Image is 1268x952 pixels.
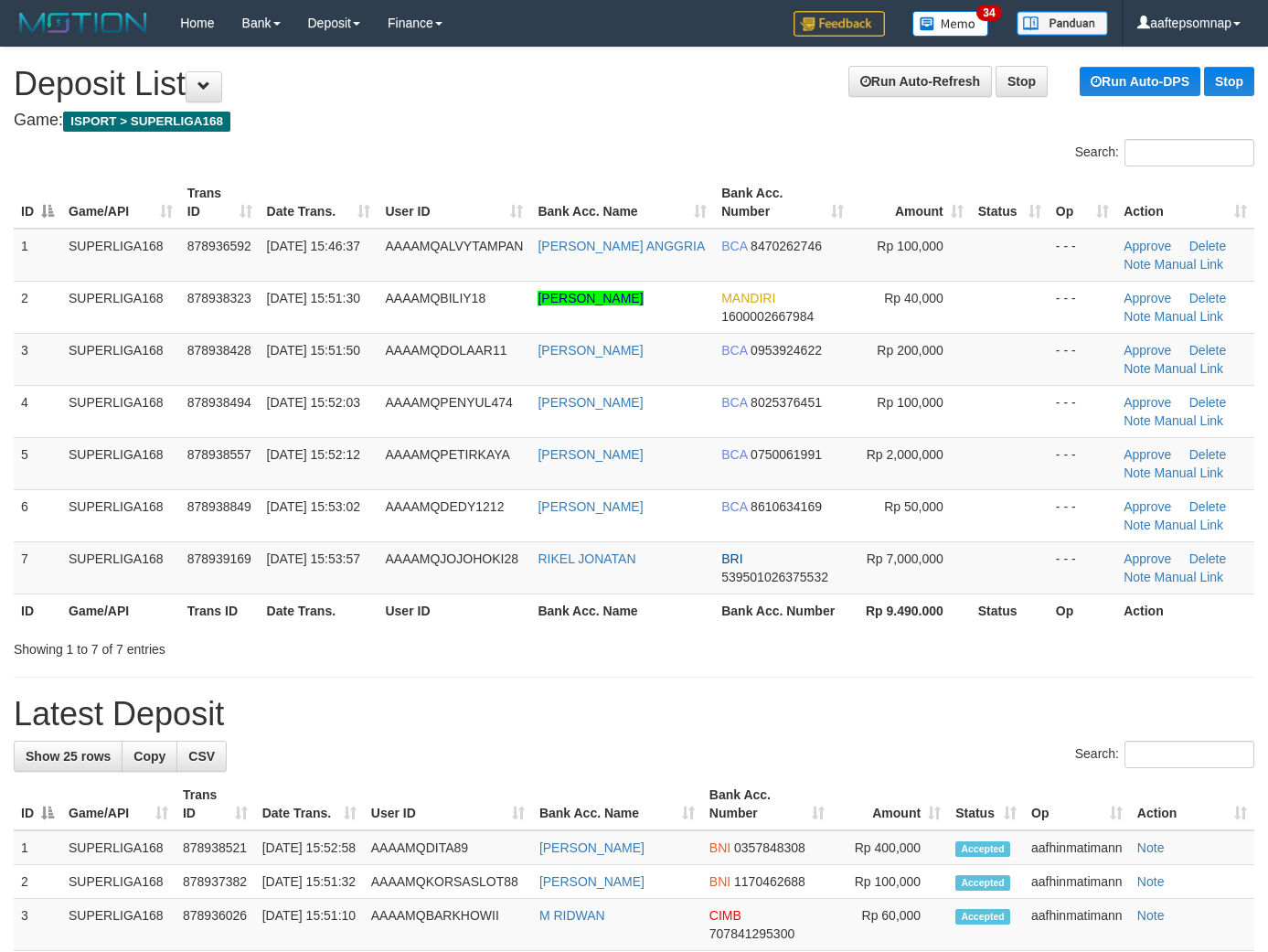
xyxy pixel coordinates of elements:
span: Copy 539501026375532 to clipboard [721,570,828,584]
a: Note [1124,413,1151,428]
td: AAAAMQBARKHOWII [364,899,532,951]
th: Trans ID: activate to sort column ascending [180,176,260,229]
td: SUPERLIGA168 [61,385,180,437]
a: Manual Link [1155,257,1224,272]
th: User ID: activate to sort column ascending [378,176,530,229]
td: 4 [14,385,61,437]
a: [PERSON_NAME] [538,343,643,358]
td: aafhinmatimann [1024,830,1130,865]
th: Trans ID [180,594,260,627]
span: AAAAMQPENYUL474 [385,395,512,410]
span: [DATE] 15:53:57 [267,551,360,566]
td: SUPERLIGA168 [61,830,176,865]
a: Delete [1189,499,1226,514]
td: Rp 60,000 [832,899,948,951]
img: Button%20Memo.svg [912,11,989,37]
span: Copy 8610634169 to clipboard [751,499,822,514]
a: Note [1137,908,1165,923]
span: BCA [721,499,747,514]
th: Action [1116,594,1254,627]
a: CSV [176,741,227,772]
a: Approve [1124,239,1171,253]
img: panduan.png [1017,11,1108,36]
td: - - - [1049,541,1116,594]
a: RIKEL JONATAN [538,551,635,566]
th: Bank Acc. Name: activate to sort column ascending [532,778,702,830]
span: BNI [709,840,730,855]
a: [PERSON_NAME] [538,395,643,410]
th: Status [971,594,1049,627]
img: Feedback.jpg [794,11,885,37]
th: Bank Acc. Number [714,594,850,627]
span: AAAAMQBILIY18 [385,291,485,305]
td: SUPERLIGA168 [61,489,180,541]
td: SUPERLIGA168 [61,437,180,489]
span: AAAAMQDEDY1212 [385,499,504,514]
h4: Game: [14,112,1254,130]
span: Rp 7,000,000 [867,551,943,566]
a: [PERSON_NAME] [539,874,645,889]
th: Bank Acc. Number: activate to sort column ascending [714,176,850,229]
a: Delete [1189,291,1226,305]
span: 878938428 [187,343,251,358]
span: 878938494 [187,395,251,410]
span: Copy 1170462688 to clipboard [734,874,805,889]
td: Rp 400,000 [832,830,948,865]
span: [DATE] 15:53:02 [267,499,360,514]
td: Rp 100,000 [832,865,948,899]
span: [DATE] 15:46:37 [267,239,360,253]
td: - - - [1049,229,1116,282]
span: 878939169 [187,551,251,566]
th: ID: activate to sort column descending [14,176,61,229]
th: Game/API: activate to sort column ascending [61,778,176,830]
a: Manual Link [1155,309,1224,324]
a: [PERSON_NAME] [538,499,643,514]
a: Stop [996,66,1048,97]
a: Show 25 rows [14,741,123,772]
a: Note [1124,570,1151,584]
td: aafhinmatimann [1024,865,1130,899]
a: Delete [1189,551,1226,566]
a: M RIDWAN [539,908,605,923]
th: Date Trans. [260,594,378,627]
a: [PERSON_NAME] [539,840,645,855]
span: Copy 707841295300 to clipboard [709,926,794,941]
span: BNI [709,874,730,889]
th: Status: activate to sort column ascending [948,778,1024,830]
h1: Latest Deposit [14,696,1254,733]
td: SUPERLIGA168 [61,229,180,282]
td: [DATE] 15:51:32 [255,865,364,899]
th: Date Trans.: activate to sort column ascending [255,778,364,830]
span: BCA [721,395,747,410]
span: Rp 100,000 [877,395,943,410]
a: [PERSON_NAME] [538,291,643,305]
td: 3 [14,333,61,385]
span: BCA [721,239,747,253]
a: Approve [1124,551,1171,566]
a: Delete [1189,395,1226,410]
a: Note [1124,257,1151,272]
th: Op [1049,594,1116,627]
td: AAAAMQKORSASLOT88 [364,865,532,899]
span: Rp 40,000 [884,291,943,305]
span: Rp 50,000 [884,499,943,514]
a: Note [1124,361,1151,376]
td: [DATE] 15:51:10 [255,899,364,951]
a: Approve [1124,343,1171,358]
span: [DATE] 15:52:12 [267,447,360,462]
td: 5 [14,437,61,489]
span: Copy 0953924622 to clipboard [751,343,822,358]
span: 34 [976,5,1001,21]
th: Amount: activate to sort column ascending [851,176,971,229]
span: Accepted [955,841,1010,857]
th: Trans ID: activate to sort column ascending [176,778,255,830]
a: Run Auto-Refresh [848,66,992,97]
th: User ID: activate to sort column ascending [364,778,532,830]
a: Approve [1124,447,1171,462]
td: aafhinmatimann [1024,899,1130,951]
th: Bank Acc. Name [530,594,714,627]
span: [DATE] 15:51:30 [267,291,360,305]
a: Delete [1189,239,1226,253]
span: 878938849 [187,499,251,514]
a: Run Auto-DPS [1080,67,1200,96]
